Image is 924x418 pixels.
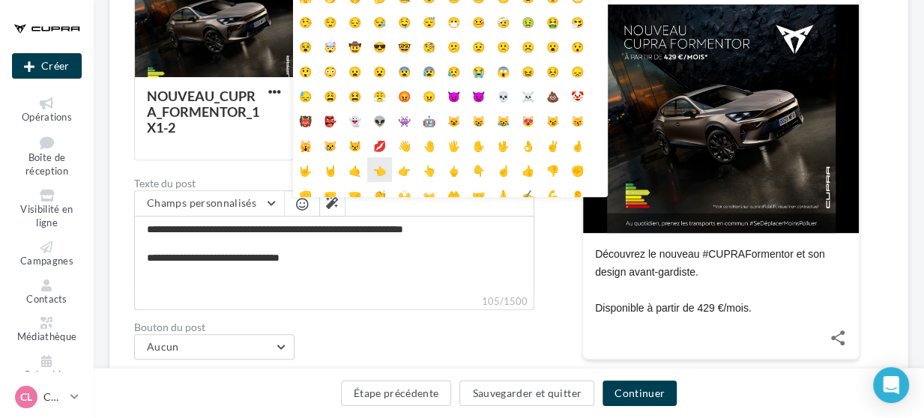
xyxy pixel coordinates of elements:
[134,294,534,310] label: 105/1500
[441,108,466,133] li: 😺
[342,9,367,34] li: 😔
[491,157,516,182] li: ☝
[441,9,466,34] li: 😷
[441,83,466,108] li: 😈
[565,157,590,182] li: ✊
[293,157,318,182] li: 🤟
[147,196,256,209] span: Champs personnalisés
[342,133,367,157] li: 😾
[466,182,491,207] li: 🤝
[582,363,860,383] div: La prévisualisation est non-contractuelle
[540,58,565,83] li: 😣
[12,94,82,127] a: Opérations
[540,9,565,34] li: 🤮
[342,34,367,58] li: 🤠
[342,157,367,182] li: 🤙
[342,58,367,83] li: 😦
[540,157,565,182] li: 👎
[516,34,540,58] li: ☹️
[12,133,82,181] a: Boîte de réception
[367,34,392,58] li: 😎
[466,157,491,182] li: 👇
[540,182,565,207] li: 💪
[603,381,677,406] button: Continuer
[293,34,318,58] li: 😵
[318,182,342,207] li: 🤛
[392,34,417,58] li: 🤓
[491,9,516,34] li: 🤕
[441,157,466,182] li: 🖕
[417,9,441,34] li: 😴
[565,108,590,133] li: 😽
[341,381,452,406] button: Étape précédente
[342,83,367,108] li: 😫
[491,83,516,108] li: 💀
[607,4,836,233] img: NOUVEAU_CUPRA_FORMENTOR_1X1-2
[318,9,342,34] li: 😌
[293,182,318,207] li: 👊
[441,58,466,83] li: 😥
[516,9,540,34] li: 🤢
[17,330,77,342] span: Médiathèque
[417,83,441,108] li: 😠
[516,58,540,83] li: 😖
[491,34,516,58] li: 🙁
[491,58,516,83] li: 😱
[318,108,342,133] li: 👺
[417,108,441,133] li: 🤖
[318,83,342,108] li: 😩
[12,238,82,270] a: Campagnes
[417,157,441,182] li: 👆
[392,58,417,83] li: 😨
[466,133,491,157] li: ✋
[20,255,73,267] span: Campagnes
[134,322,534,333] label: Bouton du post
[147,340,179,353] span: Aucun
[441,182,466,207] li: 🤲
[392,157,417,182] li: 👉
[367,9,392,34] li: 😪
[342,182,367,207] li: 🤜
[466,58,491,83] li: 😭
[318,58,342,83] li: 😳
[392,83,417,108] li: 😡
[595,245,847,317] div: Découvrez le nouveau #CUPRAFormentor et son design avant-gardiste. Disponible à partir de 429 €/m...
[367,108,392,133] li: 👽
[540,34,565,58] li: 😮
[441,34,466,58] li: 😕
[12,53,82,79] button: Créer
[20,203,73,229] span: Visibilité en ligne
[491,133,516,157] li: 🖖
[12,53,82,79] div: Nouvelle campagne
[134,334,295,360] button: Aucun
[491,182,516,207] li: 🙏
[417,133,441,157] li: 🤚
[367,182,392,207] li: 👏
[293,9,318,34] li: 🤥
[318,157,342,182] li: 🤘
[22,111,72,123] span: Opérations
[367,157,392,182] li: 👈
[516,133,540,157] li: 👌
[12,352,82,384] a: Calendrier
[12,314,82,346] a: Médiathèque
[540,108,565,133] li: 😼
[565,58,590,83] li: 😞
[318,133,342,157] li: 😿
[135,191,284,216] button: Champs personnalisés
[392,108,417,133] li: 👾
[318,34,342,58] li: 🤯
[392,133,417,157] li: 👋
[459,381,594,406] button: Sauvegarder et quitter
[134,178,534,189] label: Texte du post
[466,83,491,108] li: 👿
[540,133,565,157] li: ✌
[565,133,590,157] li: 🤞
[293,83,318,108] li: 😓
[466,9,491,34] li: 🤒
[466,34,491,58] li: 😟
[392,9,417,34] li: 🤤
[417,182,441,207] li: 👐
[466,108,491,133] li: 😸
[293,133,318,157] li: 🙀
